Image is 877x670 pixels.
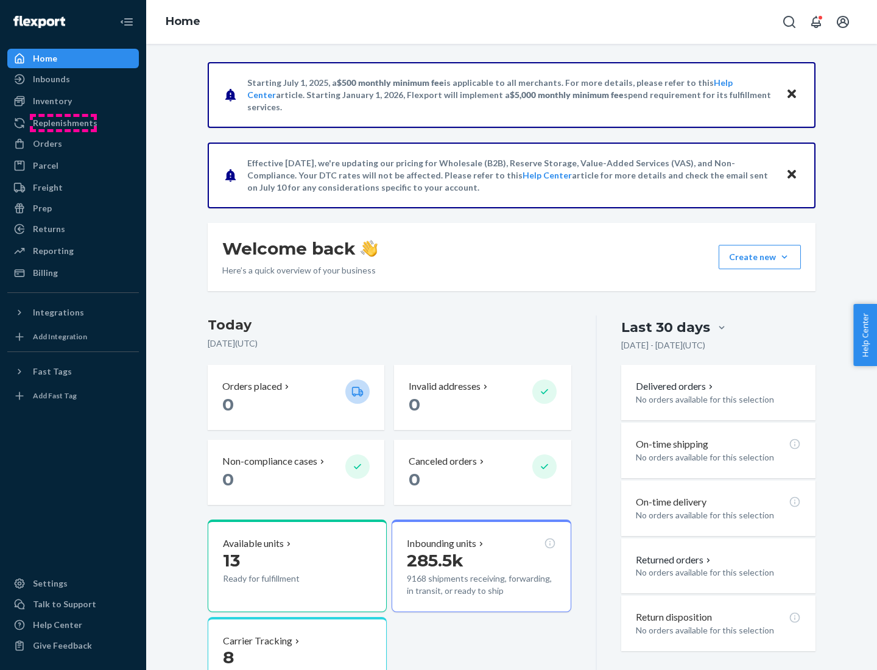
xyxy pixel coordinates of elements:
[222,454,317,468] p: Non-compliance cases
[222,264,378,277] p: Here’s a quick overview of your business
[208,316,571,335] h3: Today
[361,240,378,257] img: hand-wave emoji
[719,245,801,269] button: Create new
[33,160,58,172] div: Parcel
[337,77,444,88] span: $500 monthly minimum fee
[7,594,139,614] a: Talk to Support
[784,86,800,104] button: Close
[392,520,571,612] button: Inbounding units285.5k9168 shipments receiving, forwarding, in transit, or ready to ship
[33,619,82,631] div: Help Center
[33,182,63,194] div: Freight
[33,73,70,85] div: Inbounds
[804,10,828,34] button: Open notifications
[636,610,712,624] p: Return disposition
[222,238,378,259] h1: Welcome back
[7,615,139,635] a: Help Center
[407,550,463,571] span: 285.5k
[409,469,420,490] span: 0
[394,440,571,505] button: Canceled orders 0
[636,566,801,579] p: No orders available for this selection
[223,634,292,648] p: Carrier Tracking
[208,440,384,505] button: Non-compliance cases 0
[7,91,139,111] a: Inventory
[33,52,57,65] div: Home
[247,157,774,194] p: Effective [DATE], we're updating our pricing for Wholesale (B2B), Reserve Storage, Value-Added Se...
[222,394,234,415] span: 0
[853,304,877,366] button: Help Center
[7,49,139,68] a: Home
[7,199,139,218] a: Prep
[33,95,72,107] div: Inventory
[208,337,571,350] p: [DATE] ( UTC )
[394,365,571,430] button: Invalid addresses 0
[33,138,62,150] div: Orders
[223,573,336,585] p: Ready for fulfillment
[407,573,555,597] p: 9168 shipments receiving, forwarding, in transit, or ready to ship
[7,241,139,261] a: Reporting
[33,598,96,610] div: Talk to Support
[7,156,139,175] a: Parcel
[636,379,716,393] button: Delivered orders
[7,178,139,197] a: Freight
[33,577,68,590] div: Settings
[208,520,387,612] button: Available units13Ready for fulfillment
[222,379,282,393] p: Orders placed
[523,170,572,180] a: Help Center
[409,379,481,393] p: Invalid addresses
[621,339,705,351] p: [DATE] - [DATE] ( UTC )
[7,263,139,283] a: Billing
[7,69,139,89] a: Inbounds
[636,437,708,451] p: On-time shipping
[13,16,65,28] img: Flexport logo
[831,10,855,34] button: Open account menu
[156,4,210,40] ol: breadcrumbs
[7,219,139,239] a: Returns
[33,306,84,319] div: Integrations
[636,624,801,636] p: No orders available for this selection
[7,362,139,381] button: Fast Tags
[7,303,139,322] button: Integrations
[33,245,74,257] div: Reporting
[510,90,624,100] span: $5,000 monthly minimum fee
[223,537,284,551] p: Available units
[223,647,234,668] span: 8
[7,327,139,347] a: Add Integration
[409,394,420,415] span: 0
[33,365,72,378] div: Fast Tags
[784,166,800,184] button: Close
[621,318,710,337] div: Last 30 days
[7,386,139,406] a: Add Fast Tag
[33,640,92,652] div: Give Feedback
[409,454,477,468] p: Canceled orders
[33,223,65,235] div: Returns
[223,550,240,571] span: 13
[33,331,87,342] div: Add Integration
[636,509,801,521] p: No orders available for this selection
[636,393,801,406] p: No orders available for this selection
[33,390,77,401] div: Add Fast Tag
[7,134,139,153] a: Orders
[247,77,774,113] p: Starting July 1, 2025, a is applicable to all merchants. For more details, please refer to this a...
[407,537,476,551] p: Inbounding units
[33,202,52,214] div: Prep
[7,636,139,655] button: Give Feedback
[33,117,97,129] div: Replenishments
[636,495,706,509] p: On-time delivery
[33,267,58,279] div: Billing
[208,365,384,430] button: Orders placed 0
[222,469,234,490] span: 0
[777,10,801,34] button: Open Search Box
[636,553,713,567] button: Returned orders
[114,10,139,34] button: Close Navigation
[7,574,139,593] a: Settings
[636,451,801,464] p: No orders available for this selection
[166,15,200,28] a: Home
[7,113,139,133] a: Replenishments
